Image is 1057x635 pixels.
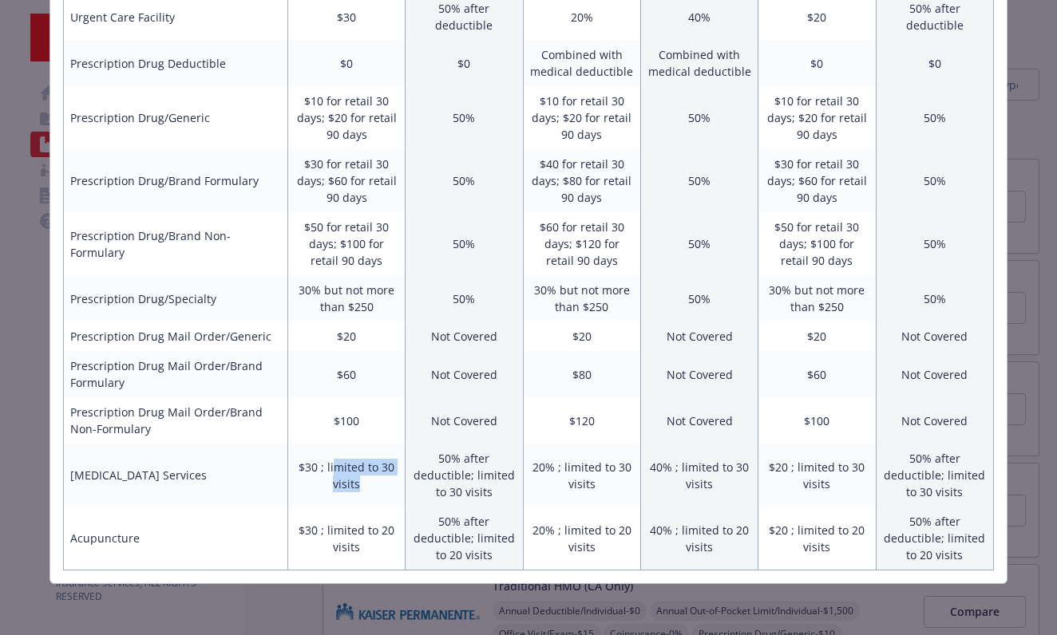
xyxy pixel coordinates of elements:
td: 50% [640,275,758,321]
td: Not Covered [876,321,993,351]
td: 40% ; limited to 20 visits [640,507,758,570]
td: $60 [287,351,405,397]
td: Acupuncture [64,507,288,570]
td: $40 for retail 30 days; $80 for retail 90 days [523,149,640,212]
td: Prescription Drug/Brand Non-Formulary [64,212,288,275]
td: Prescription Drug Mail Order/Generic [64,321,288,351]
td: $0 [876,40,993,86]
td: Not Covered [876,351,993,397]
td: 30% but not more than $250 [287,275,405,321]
td: $120 [523,397,640,444]
td: 50% after deductible; limited to 30 visits [876,444,993,507]
td: Not Covered [640,397,758,444]
td: 30% but not more than $250 [758,275,876,321]
td: 50% [406,86,523,149]
td: Not Covered [406,321,523,351]
td: $10 for retail 30 days; $20 for retail 90 days [523,86,640,149]
td: 50% after deductible; limited to 30 visits [406,444,523,507]
td: $30 ; limited to 30 visits [287,444,405,507]
td: $30 for retail 30 days; $60 for retail 90 days [758,149,876,212]
td: 50% [406,149,523,212]
td: $10 for retail 30 days; $20 for retail 90 days [758,86,876,149]
td: 50% [640,212,758,275]
td: $60 [758,351,876,397]
td: $20 ; limited to 30 visits [758,444,876,507]
td: $0 [406,40,523,86]
td: Not Covered [406,397,523,444]
td: 50% after deductible; limited to 20 visits [406,507,523,570]
td: Prescription Drug Mail Order/Brand Non-Formulary [64,397,288,444]
td: 50% [406,212,523,275]
td: $80 [523,351,640,397]
td: 20% ; limited to 30 visits [523,444,640,507]
td: Not Covered [876,397,993,444]
td: $100 [287,397,405,444]
td: 40% ; limited to 30 visits [640,444,758,507]
td: $30 for retail 30 days; $60 for retail 90 days [287,149,405,212]
td: Prescription Drug/Brand Formulary [64,149,288,212]
td: 20% ; limited to 20 visits [523,507,640,570]
td: Not Covered [640,321,758,351]
td: $20 [287,321,405,351]
td: Prescription Drug/Generic [64,86,288,149]
td: $10 for retail 30 days; $20 for retail 90 days [287,86,405,149]
td: $20 [758,321,876,351]
td: 50% [876,212,993,275]
td: 50% [406,275,523,321]
td: $20 [523,321,640,351]
td: Combined with medical deductible [523,40,640,86]
td: Prescription Drug Deductible [64,40,288,86]
td: $50 for retail 30 days; $100 for retail 90 days [758,212,876,275]
td: 50% [876,275,993,321]
td: Prescription Drug Mail Order/Brand Formulary [64,351,288,397]
td: 50% [640,149,758,212]
td: Combined with medical deductible [640,40,758,86]
td: Prescription Drug/Specialty [64,275,288,321]
td: $50 for retail 30 days; $100 for retail 90 days [287,212,405,275]
td: $0 [287,40,405,86]
td: $100 [758,397,876,444]
td: 50% [876,149,993,212]
td: $60 for retail 30 days; $120 for retail 90 days [523,212,640,275]
td: $30 ; limited to 20 visits [287,507,405,570]
td: $20 ; limited to 20 visits [758,507,876,570]
td: Not Covered [640,351,758,397]
td: 30% but not more than $250 [523,275,640,321]
td: Not Covered [406,351,523,397]
td: 50% [640,86,758,149]
td: $0 [758,40,876,86]
td: 50% after deductible; limited to 20 visits [876,507,993,570]
td: [MEDICAL_DATA] Services [64,444,288,507]
td: 50% [876,86,993,149]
